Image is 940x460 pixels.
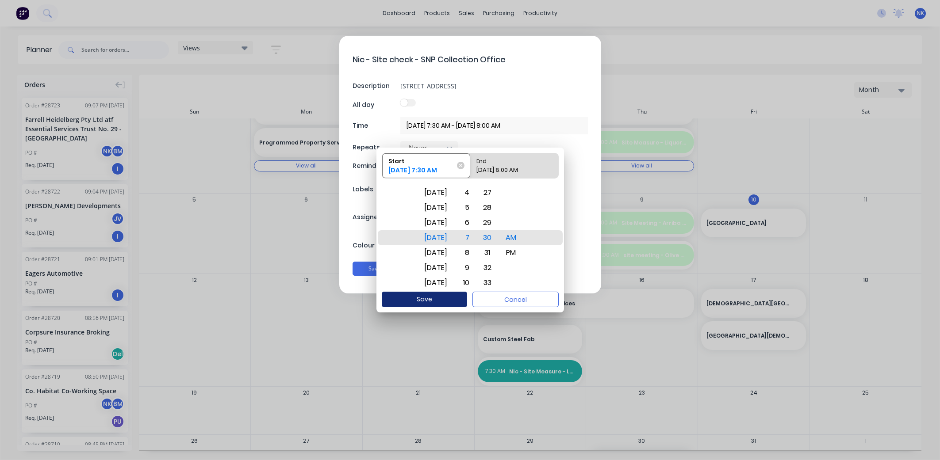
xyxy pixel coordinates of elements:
[500,230,522,245] div: AM
[477,230,498,245] div: 30
[353,241,398,250] div: Colour
[385,153,458,166] div: Start
[353,213,398,222] div: Assignees
[419,260,453,275] div: [DATE]
[477,260,498,275] div: 32
[477,200,498,215] div: 28
[455,215,475,230] div: 6
[353,262,397,276] button: Save
[455,200,475,215] div: 5
[418,184,454,292] div: Date
[400,79,588,92] input: Enter a description
[472,292,559,307] button: Cancel
[419,185,453,200] div: [DATE]
[385,166,458,178] div: [DATE] 7:30 AM
[473,166,546,178] div: [DATE] 8:00 AM
[477,185,498,200] div: 27
[353,49,588,70] textarea: Nic - SIte check - SNP Collection Office
[353,143,398,152] div: Repeats
[477,215,498,230] div: 29
[353,161,398,171] div: Reminder
[419,275,453,290] div: [DATE]
[455,275,475,290] div: 10
[477,275,498,290] div: 33
[382,292,467,307] button: Save
[419,245,453,260] div: [DATE]
[455,245,475,260] div: 8
[353,100,398,110] div: All day
[419,215,453,230] div: [DATE]
[419,230,453,245] div: [DATE]
[455,230,475,245] div: 7
[455,260,475,275] div: 9
[500,245,522,260] div: PM
[473,153,546,166] div: End
[419,200,453,215] div: [DATE]
[353,81,398,91] div: Description
[353,121,398,130] div: Time
[454,184,476,292] div: Hour
[476,184,499,292] div: Minute
[455,185,475,200] div: 4
[477,245,498,260] div: 31
[353,185,398,194] div: Labels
